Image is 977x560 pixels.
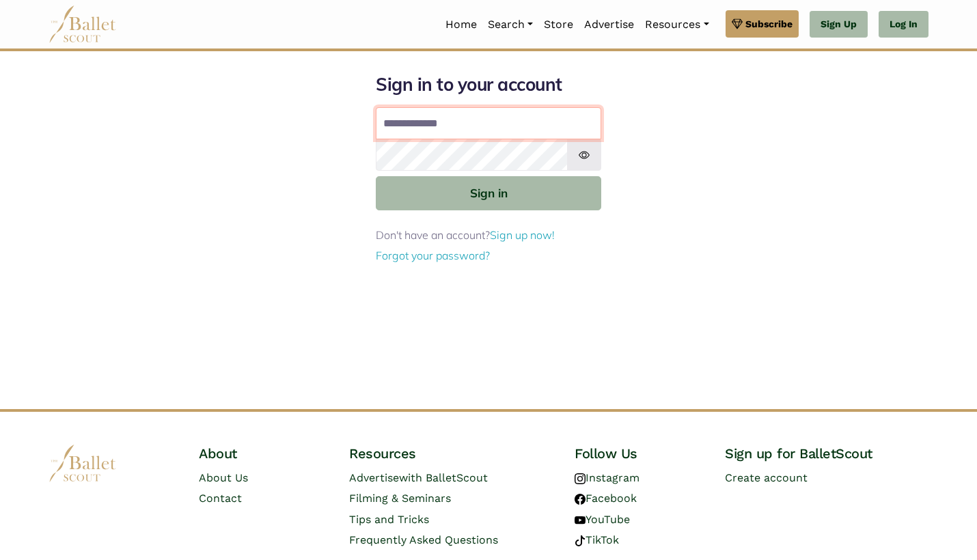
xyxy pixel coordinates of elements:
a: Log In [879,11,928,38]
img: logo [49,445,117,482]
a: Facebook [575,492,637,505]
a: Contact [199,492,242,505]
a: Advertisewith BalletScout [349,471,488,484]
img: instagram logo [575,473,586,484]
img: gem.svg [732,16,743,31]
a: Sign up now! [490,228,555,242]
a: Forgot your password? [376,249,490,262]
a: Search [482,10,538,39]
h4: About [199,445,327,462]
p: Don't have an account? [376,227,601,244]
h4: Sign up for BalletScout [725,445,928,462]
span: with BalletScout [399,471,488,484]
h4: Resources [349,445,553,462]
a: TikTok [575,533,619,546]
h1: Sign in to your account [376,73,601,96]
a: Advertise [579,10,639,39]
a: YouTube [575,513,630,526]
a: Resources [639,10,714,39]
img: facebook logo [575,494,586,505]
span: Subscribe [745,16,793,31]
a: Sign Up [810,11,868,38]
a: Store [538,10,579,39]
a: Home [440,10,482,39]
button: Sign in [376,176,601,210]
a: Frequently Asked Questions [349,533,498,546]
h4: Follow Us [575,445,703,462]
a: Filming & Seminars [349,492,451,505]
a: Tips and Tricks [349,513,429,526]
a: Create account [725,471,808,484]
a: Subscribe [726,10,799,38]
a: About Us [199,471,248,484]
img: tiktok logo [575,535,586,546]
img: youtube logo [575,515,586,526]
a: Instagram [575,471,639,484]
